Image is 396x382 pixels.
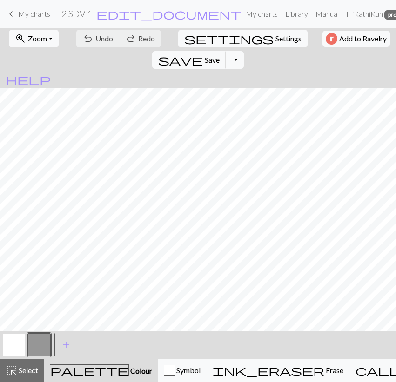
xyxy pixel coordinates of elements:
[324,366,343,375] span: Erase
[158,359,207,382] button: Symbol
[282,5,312,23] a: Library
[178,30,308,47] button: SettingsSettings
[6,73,51,86] span: help
[242,5,282,23] a: My charts
[96,7,242,20] span: edit_document
[6,364,17,377] span: highlight_alt
[60,338,72,351] span: add
[205,55,220,64] span: Save
[18,9,50,18] span: My charts
[339,33,387,45] span: Add to Ravelry
[207,359,349,382] button: Erase
[6,6,50,22] a: My charts
[50,364,128,377] span: palette
[312,5,342,23] a: Manual
[61,8,92,19] h2: 2 SDV 1
[17,366,38,375] span: Select
[28,34,47,43] span: Zoom
[129,366,152,375] span: Colour
[175,366,201,375] span: Symbol
[184,33,274,44] i: Settings
[213,364,324,377] span: ink_eraser
[15,32,26,45] span: zoom_in
[275,33,302,44] span: Settings
[9,30,59,47] button: Zoom
[322,31,390,47] button: Add to Ravelry
[158,53,203,66] span: save
[44,359,158,382] button: Colour
[326,33,337,45] img: Ravelry
[184,32,274,45] span: settings
[6,7,17,20] span: keyboard_arrow_left
[152,51,226,69] button: Save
